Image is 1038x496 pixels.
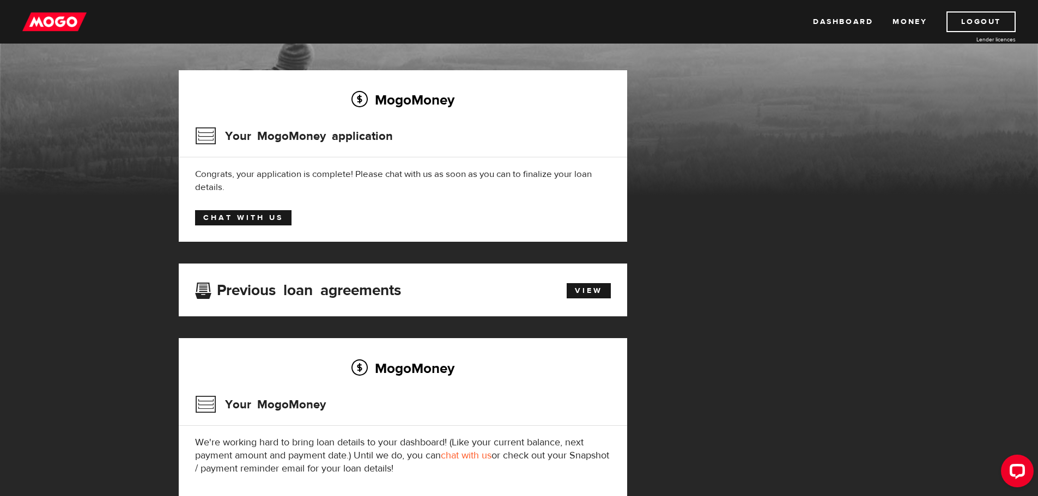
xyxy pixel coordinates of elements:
[195,281,401,296] h3: Previous loan agreements
[195,436,611,475] p: We're working hard to bring loan details to your dashboard! (Like your current balance, next paym...
[195,88,611,111] h2: MogoMoney
[195,168,611,194] div: Congrats, your application is complete! Please chat with us as soon as you can to finalize your l...
[893,11,927,32] a: Money
[992,450,1038,496] iframe: LiveChat chat widget
[813,11,873,32] a: Dashboard
[946,11,1016,32] a: Logout
[195,390,326,419] h3: Your MogoMoney
[22,11,87,32] img: mogo_logo-11ee424be714fa7cbb0f0f49df9e16ec.png
[934,35,1016,44] a: Lender licences
[567,283,611,298] a: View
[195,210,292,225] a: Chat with us
[441,449,491,462] a: chat with us
[195,357,611,379] h2: MogoMoney
[179,23,860,46] h1: MogoMoney
[195,122,393,150] h3: Your MogoMoney application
